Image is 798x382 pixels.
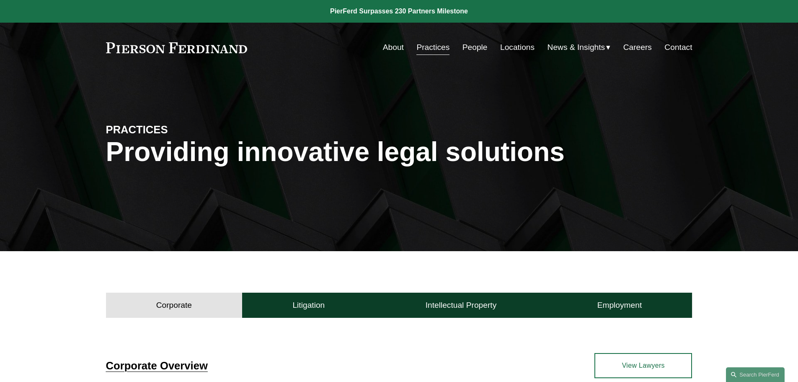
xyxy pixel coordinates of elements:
[416,39,449,55] a: Practices
[292,300,325,310] h4: Litigation
[462,39,488,55] a: People
[547,39,611,55] a: folder dropdown
[106,123,253,136] h4: PRACTICES
[623,39,652,55] a: Careers
[106,137,692,167] h1: Providing innovative legal solutions
[547,40,605,55] span: News & Insights
[156,300,192,310] h4: Corporate
[106,360,208,372] a: Corporate Overview
[500,39,535,55] a: Locations
[383,39,404,55] a: About
[664,39,692,55] a: Contact
[594,353,692,378] a: View Lawyers
[597,300,642,310] h4: Employment
[726,367,785,382] a: Search this site
[426,300,497,310] h4: Intellectual Property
